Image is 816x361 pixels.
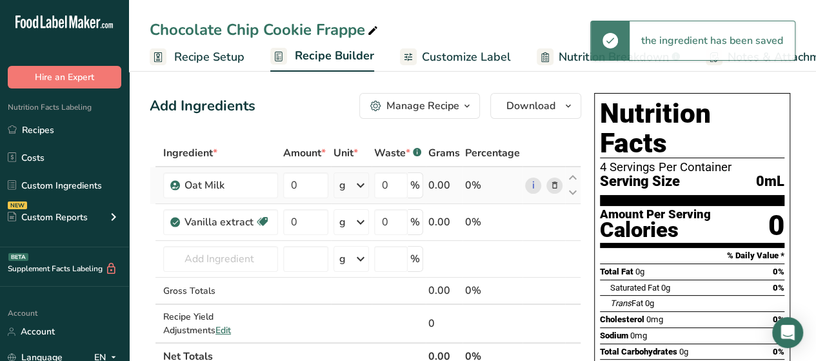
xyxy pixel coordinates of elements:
[610,283,659,293] span: Saturated Fat
[645,298,654,308] span: 0g
[537,43,680,72] a: Nutrition Breakdown
[610,298,643,308] span: Fat
[600,331,628,340] span: Sodium
[635,267,644,276] span: 0g
[600,161,784,174] div: 4 Servings Per Container
[8,66,121,88] button: Hire an Expert
[374,145,421,161] div: Waste
[215,324,231,336] span: Edit
[163,246,278,272] input: Add Ingredient
[465,145,520,161] span: Percentage
[506,98,555,114] span: Download
[150,96,255,117] div: Add Ingredients
[600,174,680,190] span: Serving Size
[600,248,784,263] section: % Daily Value *
[150,18,381,41] div: Chocolate Chip Cookie Frappe
[646,315,663,324] span: 0mg
[184,214,255,230] div: Vanilla extract
[8,253,28,261] div: BETA
[600,99,784,158] h1: Nutrition Facts
[428,283,460,298] div: 0.00
[600,315,644,324] span: Cholesterol
[610,298,632,308] i: Trans
[428,316,460,331] div: 0
[428,214,460,230] div: 0.00
[150,43,244,72] a: Recipe Setup
[8,211,88,224] div: Custom Reports
[465,178,520,193] div: 0%
[768,209,784,243] div: 0
[333,145,358,161] span: Unit
[600,209,711,221] div: Amount Per Serving
[600,267,633,276] span: Total Fat
[386,98,459,114] div: Manage Recipe
[600,221,711,240] div: Calories
[295,47,374,65] span: Recipe Builder
[773,267,784,276] span: 0%
[679,347,688,356] span: 0g
[163,284,278,298] div: Gross Totals
[270,41,374,72] a: Recipe Builder
[773,283,784,293] span: 0%
[422,48,511,66] span: Customize Label
[8,201,27,209] div: NEW
[630,331,647,340] span: 0mg
[339,214,346,230] div: g
[428,178,460,193] div: 0.00
[400,43,511,72] a: Customize Label
[559,48,669,66] span: Nutrition Breakdown
[174,48,244,66] span: Recipe Setup
[465,283,520,298] div: 0%
[600,347,677,356] span: Total Carbohydrates
[339,178,346,193] div: g
[525,178,541,194] a: i
[359,93,480,119] button: Manage Recipe
[465,214,520,230] div: 0%
[428,145,460,161] span: Grams
[773,347,784,356] span: 0%
[772,317,803,348] div: Open Intercom Messenger
[283,145,326,161] span: Amount
[163,310,278,337] div: Recipe Yield Adjustments
[630,21,795,60] div: the ingredient has been saved
[184,178,270,193] div: Oat Milk
[773,315,784,324] span: 0%
[339,251,346,267] div: g
[163,145,217,161] span: Ingredient
[756,174,784,190] span: 0mL
[661,283,670,293] span: 0g
[490,93,581,119] button: Download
